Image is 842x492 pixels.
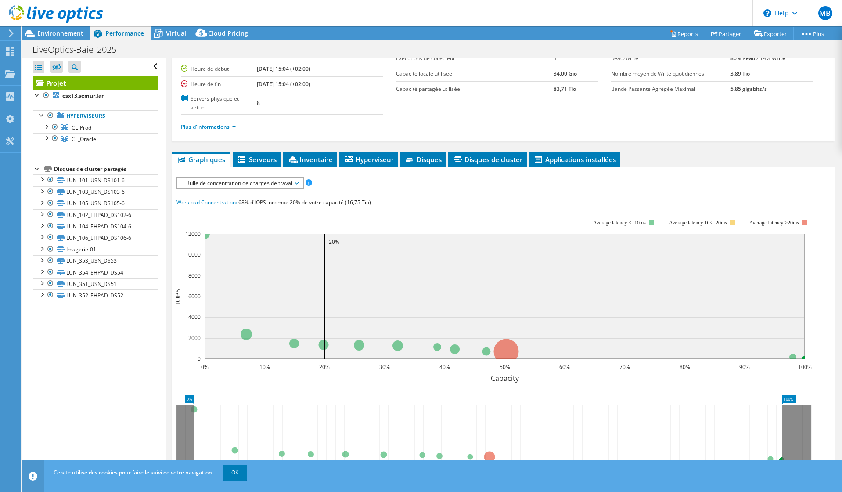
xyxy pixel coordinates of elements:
[72,135,96,143] span: CL_Oracle
[611,54,730,63] label: Read/Write
[611,85,730,94] label: Bande Passante Agrégée Maximal
[611,69,730,78] label: Nombre moyen de Write quotidiennes
[793,27,831,40] a: Plus
[500,363,510,371] text: 50%
[288,155,333,164] span: Inventaire
[208,29,248,37] span: Cloud Pricing
[198,355,201,362] text: 0
[259,363,270,371] text: 10%
[257,80,310,88] b: [DATE] 15:04 (+02:00)
[185,230,201,238] text: 12000
[37,29,83,37] span: Environnement
[33,255,158,267] a: LUN_353_USN_DS53
[798,363,811,371] text: 100%
[554,54,557,62] b: 1
[33,122,158,133] a: CL_Prod
[319,363,330,371] text: 20%
[329,238,339,246] text: 20%
[72,124,91,131] span: CL_Prod
[705,27,748,40] a: Partager
[680,363,690,371] text: 80%
[533,155,616,164] span: Applications installées
[33,110,158,122] a: Hyperviseurs
[554,70,577,77] b: 34,00 Gio
[176,199,237,206] span: Workload Concentration:
[181,65,257,73] label: Heure de début
[33,289,158,301] a: LUN_352_EHPAD_DS52
[33,198,158,209] a: LUN_105_USN_DS105-6
[176,155,225,164] span: Graphiques
[33,186,158,198] a: LUN_103_USN_DS103-6
[730,70,750,77] b: 3,89 Tio
[379,363,390,371] text: 30%
[54,164,158,174] div: Disques de cluster partagés
[818,6,832,20] span: MB
[453,155,522,164] span: Disques de cluster
[223,465,247,481] a: OK
[405,155,442,164] span: Disques
[749,220,799,226] text: Average latency >20ms
[396,54,554,63] label: Exécutions de collecteur
[188,313,201,321] text: 4000
[181,94,257,112] label: Servers physique et virtuel
[593,220,646,226] tspan: Average latency <=10ms
[62,92,105,99] b: esx13.semur.lan
[33,76,158,90] a: Projet
[490,373,519,383] text: Capacity
[181,80,257,89] label: Heure de fin
[105,29,144,37] span: Performance
[396,69,554,78] label: Capacité locale utilisée
[29,45,130,54] h1: LiveOptics-Baie_2025
[181,123,236,130] a: Plus d'informations
[173,289,183,304] text: IOPS
[730,85,767,93] b: 5,85 gigabits/s
[559,363,570,371] text: 60%
[33,278,158,289] a: LUN_351_USN_DS51
[237,155,277,164] span: Serveurs
[257,65,310,72] b: [DATE] 15:04 (+02:00)
[739,363,750,371] text: 90%
[396,85,554,94] label: Capacité partagée utilisée
[238,199,371,206] span: 68% d'IOPS incombe 20% de votre capacité (16,75 Tio)
[763,9,771,17] svg: \n
[33,221,158,232] a: LUN_104_EHPAD_DS104-6
[33,90,158,101] a: esx13.semur.lan
[182,178,298,188] span: Bulle de concentration de charges de travail
[185,251,201,258] text: 10000
[33,174,158,186] a: LUN_101_USN_DS101-6
[188,272,201,279] text: 8000
[619,363,630,371] text: 70%
[344,155,394,164] span: Hyperviseur
[669,220,727,226] tspan: Average latency 10<=20ms
[33,267,158,278] a: LUN_354_EHPAD_DS54
[188,293,201,300] text: 6000
[257,99,260,107] b: 8
[439,363,450,371] text: 40%
[554,85,576,93] b: 83,71 Tio
[748,27,794,40] a: Exporter
[33,232,158,243] a: LUN_106_EHPAD_DS106-6
[730,54,785,62] b: 86% Read / 14% Write
[201,363,208,371] text: 0%
[33,244,158,255] a: Imagerie-01
[188,334,201,342] text: 2000
[33,133,158,145] a: CL_Oracle
[54,469,213,476] span: Ce site utilise des cookies pour faire le suivi de votre navigation.
[663,27,705,40] a: Reports
[166,29,186,37] span: Virtual
[33,209,158,221] a: LUN_102_EHPAD_DS102-6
